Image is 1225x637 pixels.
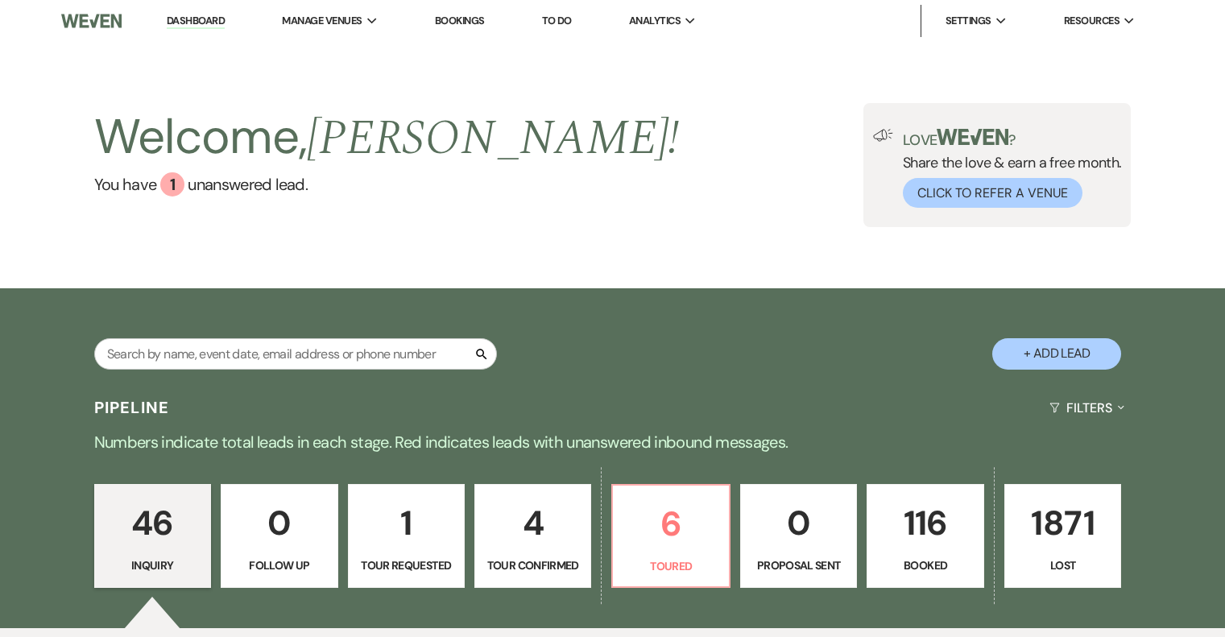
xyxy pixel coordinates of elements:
p: 116 [877,496,973,550]
a: Bookings [435,14,485,27]
h3: Pipeline [94,396,170,419]
a: You have 1 unanswered lead. [94,172,680,196]
p: Numbers indicate total leads in each stage. Red indicates leads with unanswered inbound messages. [33,429,1193,455]
a: 116Booked [867,484,983,589]
p: Toured [623,557,718,575]
h2: Welcome, [94,103,680,172]
a: To Do [542,14,572,27]
p: Inquiry [105,556,201,574]
p: 46 [105,496,201,550]
a: 4Tour Confirmed [474,484,591,589]
button: Click to Refer a Venue [903,178,1082,208]
p: Lost [1015,556,1111,574]
a: Dashboard [167,14,225,29]
a: 0Follow Up [221,484,337,589]
p: 1 [358,496,454,550]
span: Settings [946,13,991,29]
p: 0 [231,496,327,550]
p: Proposal Sent [751,556,846,574]
p: Tour Confirmed [485,556,581,574]
img: loud-speaker-illustration.svg [873,129,893,142]
div: Share the love & earn a free month. [893,129,1122,208]
a: 6Toured [611,484,730,589]
button: Filters [1043,387,1131,429]
img: Weven Logo [61,4,122,38]
a: 0Proposal Sent [740,484,857,589]
input: Search by name, event date, email address or phone number [94,338,497,370]
p: 4 [485,496,581,550]
p: Booked [877,556,973,574]
p: Follow Up [231,556,327,574]
p: 1871 [1015,496,1111,550]
a: 1871Lost [1004,484,1121,589]
a: 46Inquiry [94,484,211,589]
p: 6 [623,497,718,551]
span: [PERSON_NAME] ! [307,101,679,176]
a: 1Tour Requested [348,484,465,589]
span: Analytics [629,13,681,29]
img: weven-logo-green.svg [937,129,1008,145]
div: 1 [160,172,184,196]
p: Love ? [903,129,1122,147]
p: Tour Requested [358,556,454,574]
p: 0 [751,496,846,550]
span: Resources [1064,13,1119,29]
button: + Add Lead [992,338,1121,370]
span: Manage Venues [282,13,362,29]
